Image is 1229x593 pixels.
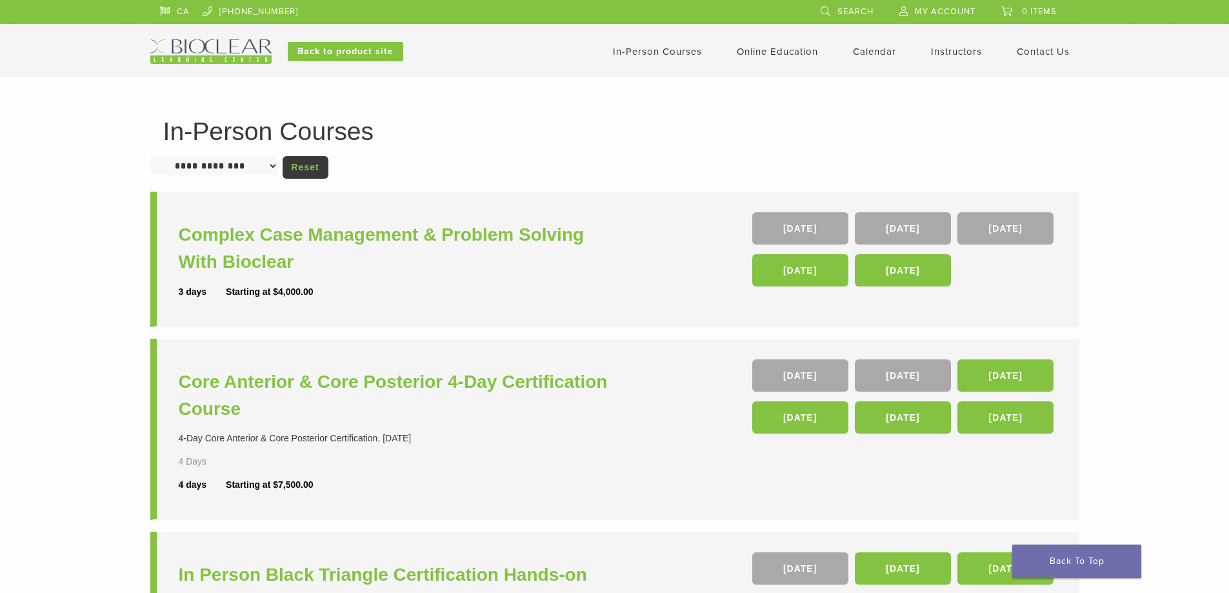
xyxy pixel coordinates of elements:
[163,119,1066,144] h1: In-Person Courses
[853,46,896,57] a: Calendar
[226,478,313,492] div: Starting at $7,500.00
[226,285,313,299] div: Starting at $4,000.00
[957,552,1054,585] a: [DATE]
[283,156,328,179] a: Reset
[288,42,403,61] a: Back to product site
[837,6,874,17] span: Search
[957,212,1054,245] a: [DATE]
[915,6,975,17] span: My Account
[957,359,1054,392] a: [DATE]
[1022,6,1057,17] span: 0 items
[752,254,848,286] a: [DATE]
[179,368,618,423] a: Core Anterior & Core Posterior 4-Day Certification Course
[179,478,226,492] div: 4 days
[855,401,951,434] a: [DATE]
[179,432,618,445] div: 4-Day Core Anterior & Core Posterior Certification. [DATE]
[752,552,848,585] a: [DATE]
[855,552,951,585] a: [DATE]
[752,401,848,434] a: [DATE]
[855,359,951,392] a: [DATE]
[855,254,951,286] a: [DATE]
[613,46,702,57] a: In-Person Courses
[855,212,951,245] a: [DATE]
[150,39,272,64] img: Bioclear
[931,46,982,57] a: Instructors
[752,359,1057,440] div: , , , , ,
[957,401,1054,434] a: [DATE]
[737,46,818,57] a: Online Education
[1012,545,1141,578] a: Back To Top
[179,285,226,299] div: 3 days
[179,455,245,468] div: 4 Days
[752,212,1057,293] div: , , , ,
[179,221,618,276] a: Complex Case Management & Problem Solving With Bioclear
[752,212,848,245] a: [DATE]
[752,359,848,392] a: [DATE]
[1017,46,1070,57] a: Contact Us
